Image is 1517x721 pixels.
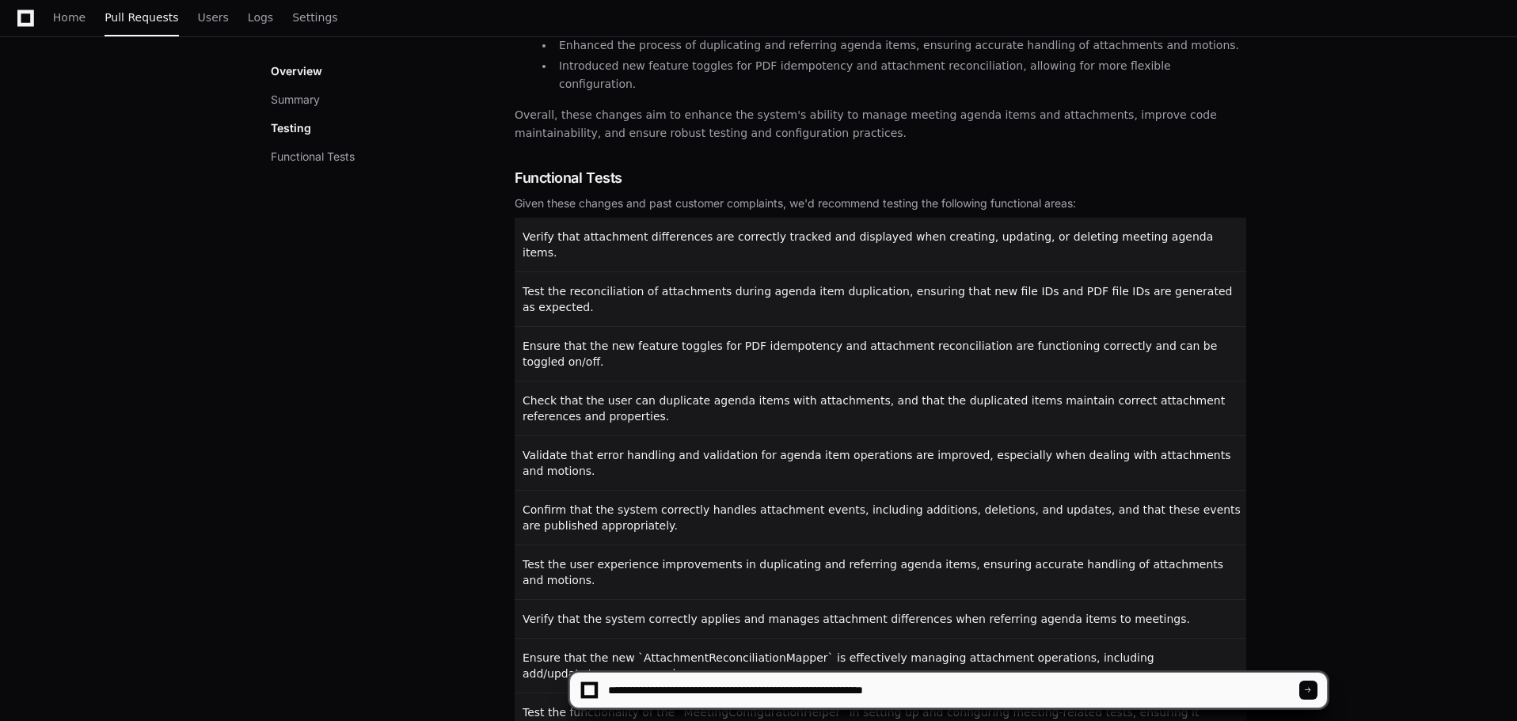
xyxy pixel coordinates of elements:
span: Home [53,13,86,22]
span: Logs [248,13,273,22]
button: Functional Tests [271,149,355,165]
span: Ensure that the new `AttachmentReconciliationMapper` is effectively managing attachment operation... [523,651,1154,680]
span: Functional Tests [515,167,622,189]
span: Confirm that the system correctly handles attachment events, including additions, deletions, and ... [523,503,1241,532]
span: Check that the user can duplicate agenda items with attachments, and that the duplicated items ma... [523,394,1225,423]
span: Pull Requests [105,13,178,22]
span: Ensure that the new feature toggles for PDF idempotency and attachment reconciliation are functio... [523,340,1217,368]
div: Given these changes and past customer complaints, we'd recommend testing the following functional... [515,195,1246,211]
span: Verify that attachment differences are correctly tracked and displayed when creating, updating, o... [523,230,1213,259]
span: Settings [292,13,337,22]
li: Enhanced the process of duplicating and referring agenda items, ensuring accurate handling of att... [554,36,1246,55]
p: Overview [271,63,322,79]
p: Overall, these changes aim to enhance the system's ability to manage meeting agenda items and att... [515,106,1246,142]
span: Verify that the system correctly applies and manages attachment differences when referring agenda... [523,613,1190,625]
span: Test the reconciliation of attachments during agenda item duplication, ensuring that new file IDs... [523,285,1232,313]
button: Summary [271,92,320,108]
span: Test the user experience improvements in duplicating and referring agenda items, ensuring accurat... [523,558,1223,586]
p: Testing [271,120,311,136]
span: Users [198,13,229,22]
li: Introduced new feature toggles for PDF idempotency and attachment reconciliation, allowing for mo... [554,57,1246,93]
span: Validate that error handling and validation for agenda item operations are improved, especially w... [523,449,1230,477]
